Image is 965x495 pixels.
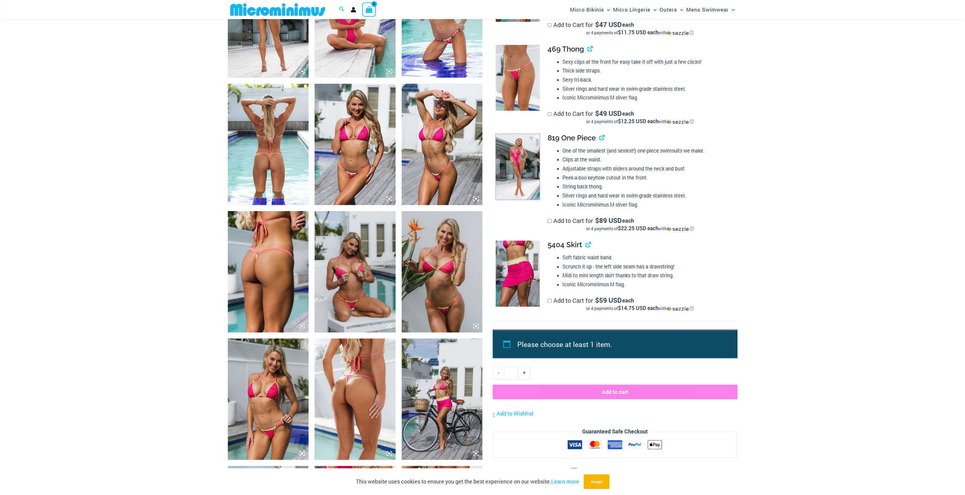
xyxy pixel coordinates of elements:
[562,191,732,200] li: Silver rings and hard wear in swim-grade stainless steel.
[339,6,345,14] a: Search icon link
[569,2,612,17] a: Micro BikinisMenu ToggleMenu Toggle
[612,2,658,17] a: Micro LingerieMenu ToggleMenu Toggle
[548,305,732,311] div: or 4 payments of$14.75 USD eachwithSezzle Click to learn more about Sezzle
[548,305,732,311] div: or 4 payments of with
[622,22,634,28] span: each
[228,338,309,460] img: Bubble Mesh Highlight Pink 309 Top 469 Thong
[548,45,584,53] span: 469 Thong
[518,366,530,379] a: +
[562,200,732,209] li: Iconic Microminimus M silver flag.
[356,477,579,486] p: This website uses cookies to ensure you get the best experience on our website.
[496,45,540,111] img: Bubble Mesh Highlight Pink 469 Thong
[562,66,732,75] li: Thick side straps.
[595,20,599,29] span: $
[493,385,737,399] button: Add to cart
[548,30,732,36] div: or 4 payments of with
[562,262,732,271] li: Scrunch it up - the left side seam has a drawstring!
[622,297,634,303] span: each
[548,219,552,223] input: Add to Cart for$89 USD eachor 4 payments of$22.25 USD eachwithSezzle Click to learn more about Se...
[685,2,736,17] a: Mens SwimwearMenu ToggleMenu Toggle
[580,427,650,436] legend: Guaranteed Safe Checkout
[315,211,396,332] img: Bubble Mesh Highlight Pink 323 Top 469 Thong
[493,366,504,379] a: -
[584,474,609,489] button: Accept
[496,134,540,200] img: Bubble Mesh Highlight Pink 819 One Piece
[622,110,634,116] span: each
[351,7,356,12] a: Account icon link
[548,30,732,36] div: or 4 payments of$11.75 USD eachwithSezzle Click to learn more about Sezzle
[548,23,552,27] input: Add to Cart for$47 USD eachor 4 payments of$11.75 USD eachwithSezzle Click to learn more about Se...
[496,241,540,307] img: Bubble Mesh Highlight Pink 309 Top 5404 Skirt
[548,296,732,311] label: Add to Cart for
[551,478,579,485] a: Learn more
[667,226,689,232] img: Sezzle
[595,109,599,118] span: $
[402,211,483,332] img: Bubble Mesh Highlight Pink 323 Top 469 Thong
[618,305,658,311] span: $14.75 USD each
[677,2,683,17] span: Menu Toggle
[548,240,582,249] span: 5404 Skirt
[622,217,634,224] span: each
[548,119,732,125] div: or 4 payments of with
[595,297,622,303] span: 59 USD
[658,2,685,17] a: OutersMenu ToggleMenu Toggle
[562,84,732,93] li: Silver rings and hard wear in swim-grade stainless steel.
[562,57,732,66] li: Sexy clips at the front for easy take it off with just a few clicks!
[402,338,483,460] img: Bubble Mesh Highlight Pink 309 Top 5404 Skirt
[562,182,732,191] li: String back thong.
[548,109,732,125] label: Add to Cart for
[568,1,737,18] nav: Site Navigation
[548,299,552,303] input: Add to Cart for$59 USD eachor 4 payments of$14.75 USD eachwithSezzle Click to learn more about Se...
[493,409,533,418] a: Add to Wishlist
[667,306,689,311] img: Sezzle
[660,2,677,17] span: Outers
[686,2,729,17] span: Mens Swimwear
[562,253,732,262] li: Soft fabric waist band.
[228,84,309,205] img: Bubble Mesh Highlight Pink 323 Top 421 Micro
[504,366,518,379] input: Product quantity
[517,337,724,351] li: Please choose at least 1 item.
[570,2,604,17] span: Micro Bikinis
[618,225,658,232] span: $22.25 USD each
[667,30,689,36] img: Sezzle
[548,133,596,142] span: 819 One Piece
[496,410,533,417] span: Add to Wishlist
[315,338,396,460] img: Bubble Mesh Highlight Pink 469 Thong
[548,226,732,232] div: or 4 payments of with
[562,155,732,164] li: Clips at the waist.
[562,75,732,84] li: Sexy tri-back.
[228,211,309,332] img: Bubble Mesh Highlight Pink 421 Micro
[228,3,328,16] img: MM SHOP LOGO FLAT
[562,280,732,289] li: Iconic Microminimus M flag.
[595,110,622,116] span: 49 USD
[548,21,732,36] label: Add to Cart for
[613,2,650,17] span: Micro Lingerie
[650,2,656,17] span: Menu Toggle
[618,29,658,36] span: $11.75 USD each
[548,112,552,116] input: Add to Cart for$49 USD eachor 4 payments of$12.25 USD eachwithSezzle Click to learn more about Se...
[315,84,396,205] img: Bubble Mesh Highlight Pink 309 Top 421 Micro
[595,22,622,28] span: 47 USD
[595,296,599,305] span: $
[548,217,732,232] label: Add to Cart for
[362,2,376,16] a: View Shopping Cart, empty
[562,146,732,155] li: One of the smallest (and sexiest!) one-piece swimsuits we make.
[548,226,732,232] div: or 4 payments of$22.25 USD eachwithSezzle Click to learn more about Sezzle
[729,2,735,17] span: Menu Toggle
[562,173,732,182] li: Peek-a-boo keyhole cutout in the front.
[604,2,610,17] span: Menu Toggle
[548,119,732,125] div: or 4 payments of$12.25 USD eachwithSezzle Click to learn more about Sezzle
[562,93,732,102] li: Iconic Microminimus M silver flag.
[562,271,732,280] li: Midi to mini length skirt thanks to that draw string.
[595,216,599,225] span: $
[562,164,732,173] li: Adjustable straps with sliders around the neck and bust
[618,118,658,125] span: $12.25 USD each
[667,119,689,125] img: Sezzle
[595,217,622,224] span: 89 USD
[402,84,483,205] img: Bubble Mesh Highlight Pink 309 Top 421 Micro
